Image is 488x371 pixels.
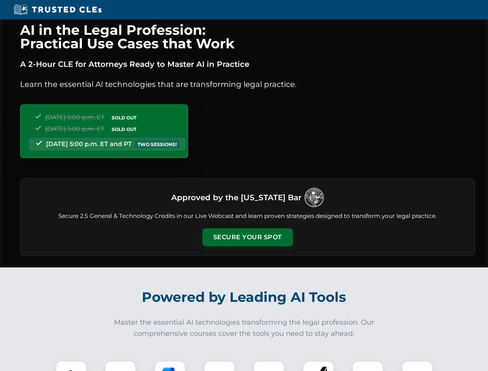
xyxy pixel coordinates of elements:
span: [DATE] 5:00 p.m. ET [45,114,104,121]
span: [DATE] 5:00 p.m. ET [45,125,104,133]
span: SOLD OUT [109,114,139,122]
img: Logo [304,188,324,207]
p: Secure 2.5 General & Technology Credits in our Live Webcast and learn proven strategies designed ... [30,212,466,221]
h1: AI in the Legal Profession: Practical Use Cases that Work [20,23,475,50]
button: Secure Your Spot [202,228,293,246]
p: A 2-Hour CLE for Attorneys Ready to Master AI in Practice [20,58,475,70]
p: Master the essential AI technologies transforming the legal profession. Our comprehensive courses... [109,317,379,339]
img: Trusted CLEs [12,4,104,15]
span: SOLD OUT [109,125,139,133]
h3: Approved by the [US_STATE] Bar [171,191,301,204]
h2: Powered by Leading AI Tools [30,284,458,311]
p: Learn the essential AI technologies that are transforming legal practice. [20,78,475,90]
